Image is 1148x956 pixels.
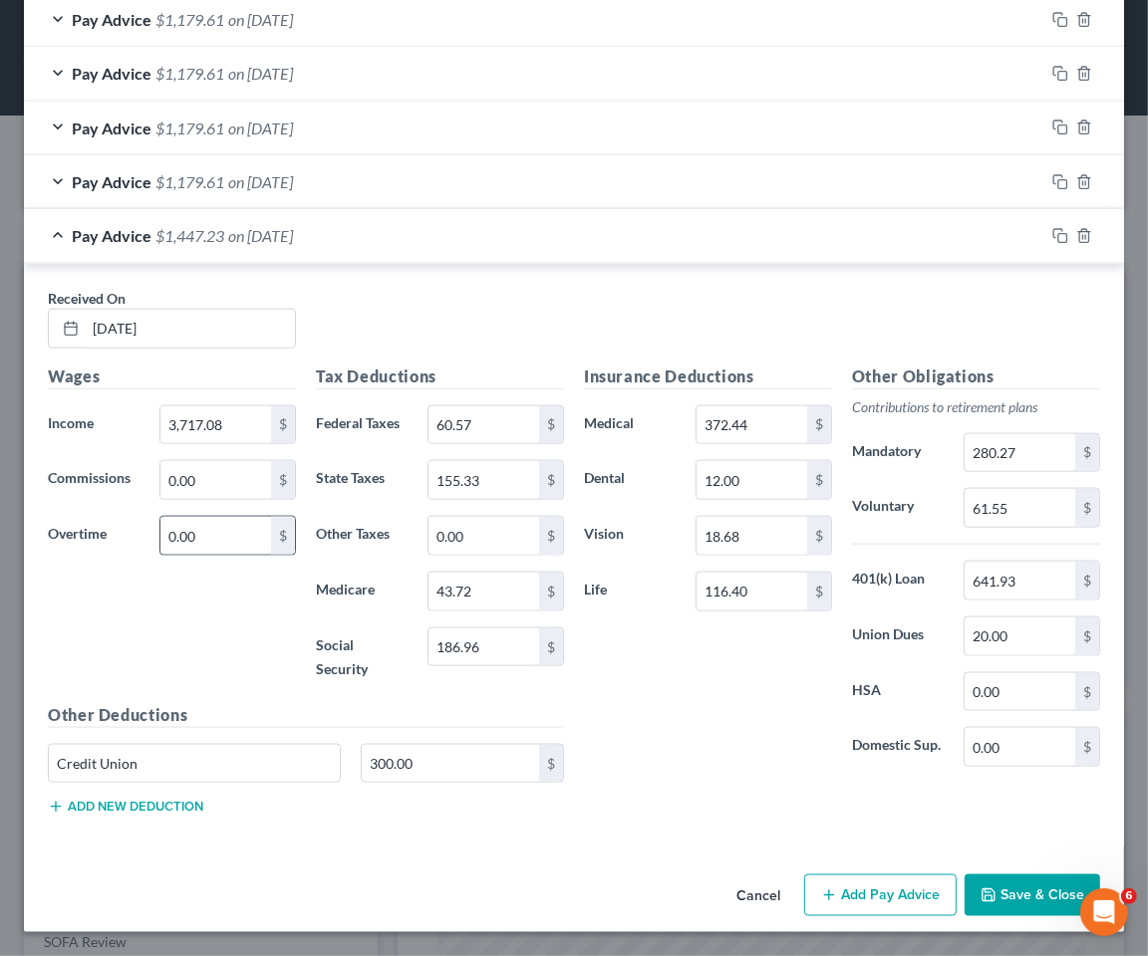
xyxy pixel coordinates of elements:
input: 0.00 [160,461,271,499]
input: 0.00 [160,517,271,555]
label: Other Taxes [306,516,418,556]
h5: Tax Deductions [316,364,564,389]
span: $1,179.61 [155,10,224,29]
input: 0.00 [362,745,539,783]
div: $ [1075,562,1099,599]
span: $1,179.61 [155,172,224,191]
input: 0.00 [697,573,807,610]
div: $ [1075,673,1099,711]
div: $ [1075,434,1099,472]
span: 6 [1121,888,1137,904]
label: Vision [574,516,686,556]
label: Voluntary [842,488,954,528]
input: 0.00 [697,406,807,444]
input: 0.00 [697,517,807,555]
label: Social Security [306,627,418,687]
label: Medical [574,405,686,445]
span: on [DATE] [228,226,293,245]
input: 0.00 [429,517,539,555]
span: on [DATE] [228,172,293,191]
input: 0.00 [965,434,1075,472]
label: Mandatory [842,433,954,473]
div: $ [807,573,831,610]
iframe: Intercom live chat [1080,888,1128,936]
div: $ [807,461,831,499]
input: 0.00 [429,573,539,610]
input: 0.00 [697,461,807,499]
label: Overtime [38,516,149,556]
input: 0.00 [429,406,539,444]
span: on [DATE] [228,10,293,29]
input: 0.00 [965,728,1075,766]
div: $ [807,517,831,555]
span: $1,179.61 [155,64,224,83]
div: $ [271,517,295,555]
label: State Taxes [306,460,418,500]
div: $ [271,406,295,444]
div: $ [539,745,563,783]
div: $ [539,406,563,444]
label: Federal Taxes [306,405,418,445]
span: Pay Advice [72,172,151,191]
button: Save & Close [965,874,1100,916]
input: 0.00 [965,673,1075,711]
span: on [DATE] [228,119,293,137]
input: 0.00 [965,562,1075,599]
input: 0.00 [160,406,271,444]
label: 401(k) Loan [842,561,954,600]
div: $ [1075,728,1099,766]
label: Dental [574,460,686,500]
button: Cancel [720,876,796,916]
h5: Other Deductions [48,703,564,728]
div: $ [271,461,295,499]
label: Commissions [38,460,149,500]
span: Pay Advice [72,64,151,83]
div: $ [1075,617,1099,655]
button: Add new deduction [48,799,203,815]
input: 0.00 [965,617,1075,655]
span: Pay Advice [72,119,151,137]
div: $ [539,628,563,666]
span: Pay Advice [72,226,151,245]
div: $ [539,573,563,610]
label: Life [574,572,686,611]
input: 0.00 [429,461,539,499]
span: Income [48,414,94,431]
div: $ [807,406,831,444]
div: $ [539,461,563,499]
h5: Wages [48,364,296,389]
input: 0.00 [965,489,1075,527]
button: Add Pay Advice [804,874,957,916]
span: $1,447.23 [155,226,224,245]
h5: Insurance Deductions [584,364,832,389]
label: Domestic Sup. [842,727,954,767]
h5: Other Obligations [852,364,1100,389]
label: Union Dues [842,616,954,656]
span: Received On [48,290,126,307]
input: MM/DD/YYYY [86,310,295,348]
label: Medicare [306,572,418,611]
span: $1,179.61 [155,119,224,137]
p: Contributions to retirement plans [852,397,1100,417]
label: HSA [842,672,954,712]
div: $ [1075,489,1099,527]
span: on [DATE] [228,64,293,83]
input: 0.00 [429,628,539,666]
input: Specify... [49,745,340,783]
div: $ [539,517,563,555]
span: Pay Advice [72,10,151,29]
